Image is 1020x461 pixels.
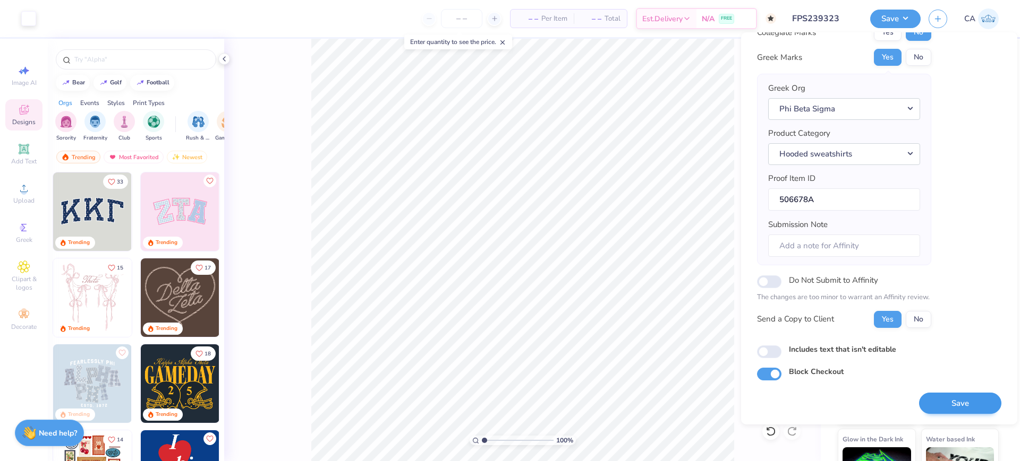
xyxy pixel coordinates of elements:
[83,134,107,142] span: Fraternity
[874,49,902,66] button: Yes
[205,265,211,271] span: 17
[874,311,902,328] button: Yes
[89,116,101,128] img: Fraternity Image
[768,219,828,231] label: Submission Note
[56,75,90,91] button: bear
[219,258,297,337] img: ead2b24a-117b-4488-9b34-c08fd5176a7b
[191,346,216,361] button: Like
[16,236,32,244] span: Greek
[53,258,132,337] img: 83dda5b0-2158-48ca-832c-f6b4ef4c4536
[757,27,816,39] div: Collegiate Marks
[104,151,164,163] div: Most Favorited
[172,153,180,161] img: Newest.gif
[68,411,90,419] div: Trending
[156,325,177,333] div: Trending
[108,153,117,161] img: most_fav.gif
[874,24,902,41] button: Yes
[605,13,620,24] span: Total
[11,157,37,166] span: Add Text
[203,432,216,445] button: Like
[13,196,35,205] span: Upload
[870,10,921,28] button: Save
[143,111,164,142] button: filter button
[62,80,70,86] img: trend_line.gif
[768,143,920,165] button: Hooded sweatshirts
[12,118,36,126] span: Designs
[93,75,126,91] button: golf
[117,437,123,442] span: 14
[83,111,107,142] div: filter for Fraternity
[117,265,123,271] span: 15
[118,116,130,128] img: Club Image
[768,98,920,120] button: Phi Beta Sigma
[964,13,975,25] span: CA
[131,344,210,423] img: a3f22b06-4ee5-423c-930f-667ff9442f68
[133,98,165,108] div: Print Types
[147,80,169,85] div: football
[103,432,128,447] button: Like
[118,134,130,142] span: Club
[205,351,211,356] span: 18
[186,111,210,142] button: filter button
[404,34,512,49] div: Enter quantity to see the price.
[55,111,76,142] button: filter button
[53,344,132,423] img: 5a4b4175-9e88-49c8-8a23-26d96782ddc6
[768,82,805,94] label: Greek Org
[556,436,573,445] span: 100 %
[906,24,931,41] button: No
[141,172,219,251] img: 9980f5e8-e6a1-4b4a-8839-2b0e9349023c
[103,175,128,189] button: Like
[721,15,732,22] span: FREE
[789,344,896,355] label: Includes text that isn't editable
[114,111,135,142] button: filter button
[186,111,210,142] div: filter for Rush & Bid
[757,313,834,325] div: Send a Copy to Client
[117,179,123,185] span: 33
[73,54,209,65] input: Try "Alpha"
[757,51,802,64] div: Greek Marks
[215,134,240,142] span: Game Day
[107,98,125,108] div: Styles
[843,433,903,445] span: Glow in the Dark Ink
[136,80,144,86] img: trend_line.gif
[186,134,210,142] span: Rush & Bid
[768,127,830,140] label: Product Category
[99,80,108,86] img: trend_line.gif
[192,116,205,128] img: Rush & Bid Image
[167,151,207,163] div: Newest
[83,111,107,142] button: filter button
[80,98,99,108] div: Events
[926,433,975,445] span: Water based Ink
[56,134,76,142] span: Sorority
[130,75,174,91] button: football
[789,366,844,377] label: Block Checkout
[702,13,715,24] span: N/A
[219,172,297,251] img: 5ee11766-d822-42f5-ad4e-763472bf8dcf
[12,79,37,87] span: Image AI
[219,344,297,423] img: 2b704b5a-84f6-4980-8295-53d958423ff9
[141,258,219,337] img: 12710c6a-dcc0-49ce-8688-7fe8d5f96fe2
[906,311,931,328] button: No
[768,234,920,257] input: Add a note for Affinity
[919,393,1001,414] button: Save
[906,49,931,66] button: No
[39,428,77,438] strong: Need help?
[789,273,878,287] label: Do Not Submit to Affinity
[5,275,42,292] span: Clipart & logos
[203,175,216,187] button: Like
[146,134,162,142] span: Sports
[757,292,931,303] p: The changes are too minor to warrant an Affinity review.
[56,151,100,163] div: Trending
[131,172,210,251] img: edfb13fc-0e43-44eb-bea2-bf7fc0dd67f9
[55,111,76,142] div: filter for Sorority
[116,346,129,359] button: Like
[131,258,210,337] img: d12a98c7-f0f7-4345-bf3a-b9f1b718b86e
[222,116,234,128] img: Game Day Image
[60,116,72,128] img: Sorority Image
[148,116,160,128] img: Sports Image
[215,111,240,142] div: filter for Game Day
[114,111,135,142] div: filter for Club
[53,172,132,251] img: 3b9aba4f-e317-4aa7-a679-c95a879539bd
[541,13,567,24] span: Per Item
[215,111,240,142] button: filter button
